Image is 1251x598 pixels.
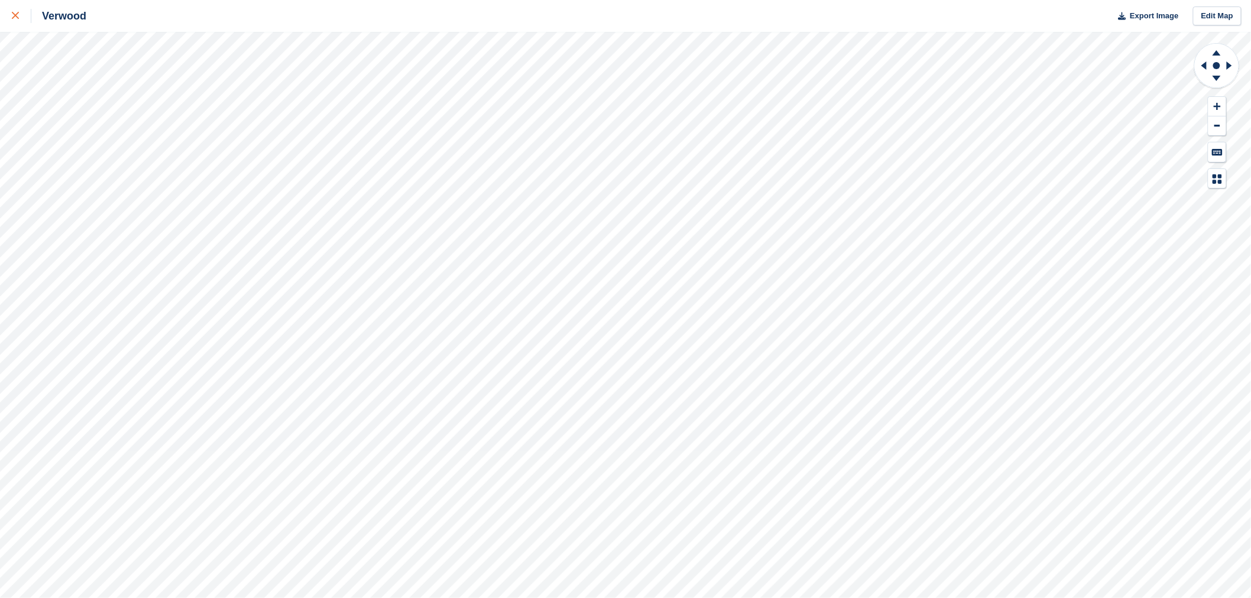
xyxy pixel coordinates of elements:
[1208,116,1226,136] button: Zoom Out
[1193,6,1242,26] a: Edit Map
[31,9,86,23] div: Verwood
[1111,6,1179,26] button: Export Image
[1130,10,1178,22] span: Export Image
[1208,169,1226,188] button: Map Legend
[1208,97,1226,116] button: Zoom In
[1208,142,1226,162] button: Keyboard Shortcuts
